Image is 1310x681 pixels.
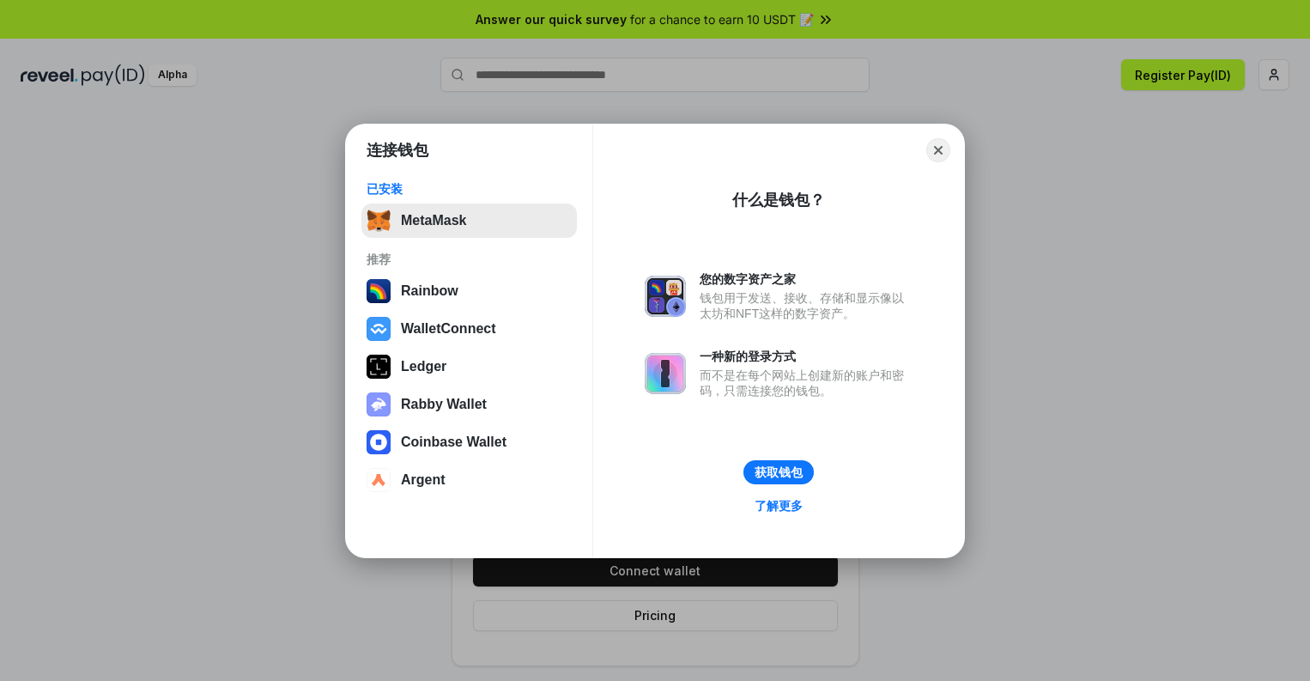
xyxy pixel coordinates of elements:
div: Ledger [401,359,446,374]
img: svg+xml,%3Csvg%20fill%3D%22none%22%20height%3D%2233%22%20viewBox%3D%220%200%2035%2033%22%20width%... [367,209,391,233]
img: svg+xml,%3Csvg%20xmlns%3D%22http%3A%2F%2Fwww.w3.org%2F2000%2Fsvg%22%20fill%3D%22none%22%20viewBox... [645,353,686,394]
h1: 连接钱包 [367,140,428,161]
button: Coinbase Wallet [361,425,577,459]
div: 已安装 [367,181,572,197]
button: MetaMask [361,204,577,238]
div: WalletConnect [401,321,496,337]
div: Argent [401,472,446,488]
div: 您的数字资产之家 [700,271,913,287]
img: svg+xml,%3Csvg%20width%3D%2228%22%20height%3D%2228%22%20viewBox%3D%220%200%2028%2028%22%20fill%3D... [367,317,391,341]
img: svg+xml,%3Csvg%20width%3D%22120%22%20height%3D%22120%22%20viewBox%3D%220%200%20120%20120%22%20fil... [367,279,391,303]
button: 获取钱包 [743,460,814,484]
div: 获取钱包 [755,465,803,480]
button: Close [926,138,950,162]
div: Rainbow [401,283,458,299]
button: WalletConnect [361,312,577,346]
img: svg+xml,%3Csvg%20xmlns%3D%22http%3A%2F%2Fwww.w3.org%2F2000%2Fsvg%22%20width%3D%2228%22%20height%3... [367,355,391,379]
div: Rabby Wallet [401,397,487,412]
div: MetaMask [401,213,466,228]
button: Rabby Wallet [361,387,577,422]
div: 推荐 [367,252,572,267]
div: Coinbase Wallet [401,435,506,450]
img: svg+xml,%3Csvg%20width%3D%2228%22%20height%3D%2228%22%20viewBox%3D%220%200%2028%2028%22%20fill%3D... [367,468,391,492]
img: svg+xml,%3Csvg%20width%3D%2228%22%20height%3D%2228%22%20viewBox%3D%220%200%2028%2028%22%20fill%3D... [367,430,391,454]
button: Rainbow [361,274,577,308]
button: Ledger [361,350,577,384]
button: Argent [361,463,577,497]
img: svg+xml,%3Csvg%20xmlns%3D%22http%3A%2F%2Fwww.w3.org%2F2000%2Fsvg%22%20fill%3D%22none%22%20viewBox... [367,392,391,417]
div: 了解更多 [755,498,803,514]
div: 一种新的登录方式 [700,349,913,364]
div: 而不是在每个网站上创建新的账户和密码，只需连接您的钱包。 [700,368,913,398]
div: 钱包用于发送、接收、存储和显示像以太坊和NFT这样的数字资产。 [700,290,913,321]
a: 了解更多 [744,495,813,517]
img: svg+xml,%3Csvg%20xmlns%3D%22http%3A%2F%2Fwww.w3.org%2F2000%2Fsvg%22%20fill%3D%22none%22%20viewBox... [645,276,686,317]
div: 什么是钱包？ [732,190,825,210]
